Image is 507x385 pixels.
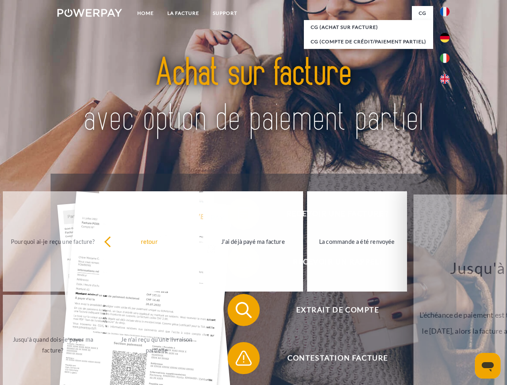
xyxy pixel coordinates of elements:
[8,334,98,356] div: Jusqu'à quand dois-je payer ma facture?
[412,6,433,20] a: CG
[8,236,98,247] div: Pourquoi ai-je reçu une facture?
[228,342,436,374] button: Contestation Facture
[440,74,450,84] img: en
[440,53,450,63] img: it
[440,33,450,43] img: de
[304,34,433,49] a: CG (Compte de crédit/paiement partiel)
[312,236,402,247] div: La commande a été renvoyée
[206,6,244,20] a: Support
[130,6,161,20] a: Home
[104,236,194,247] div: retour
[161,6,206,20] a: LA FACTURE
[239,342,436,374] span: Contestation Facture
[208,236,298,247] div: J'ai déjà payé ma facture
[57,9,122,17] img: logo-powerpay-white.svg
[440,7,450,16] img: fr
[77,38,430,154] img: title-powerpay_fr.svg
[234,348,254,368] img: qb_warning.svg
[304,20,433,34] a: CG (achat sur facture)
[234,300,254,320] img: qb_search.svg
[228,294,436,326] button: Extrait de compte
[112,334,202,356] div: Je n'ai reçu qu'une livraison partielle
[239,294,436,326] span: Extrait de compte
[475,353,501,379] iframe: Bouton de lancement de la fenêtre de messagerie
